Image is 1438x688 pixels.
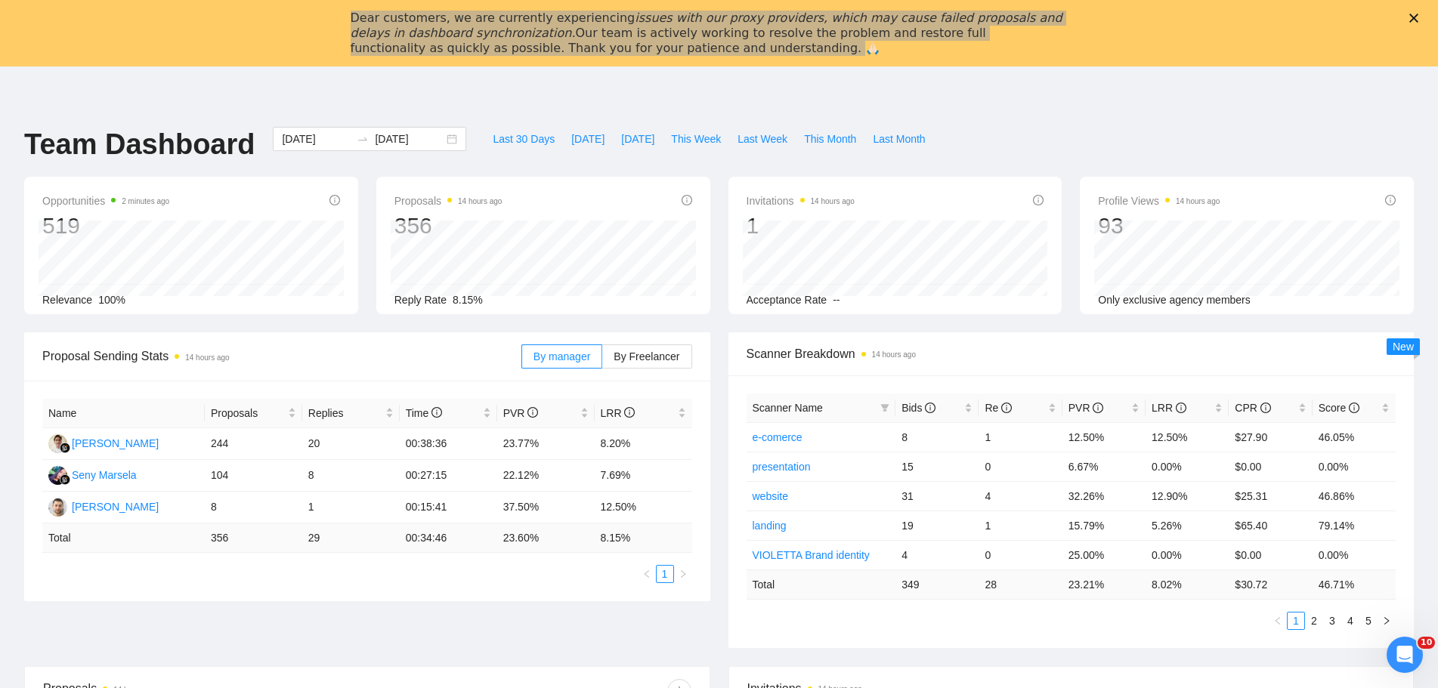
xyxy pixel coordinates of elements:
span: filter [877,396,892,419]
a: landing [753,520,787,532]
i: issues with our proxy providers, which may cause failed proposals and delays in dashboard synchro... [351,11,1062,40]
td: 0.00% [1313,452,1396,481]
span: CPR [1235,402,1270,414]
td: $27.90 [1229,422,1312,452]
button: This Month [796,127,864,151]
td: Total [42,523,205,553]
button: Last Week [729,127,796,151]
span: 10 [1418,637,1435,649]
button: Добавить вложение [72,483,84,495]
div: 1 [747,211,855,240]
td: 15.79% [1062,511,1146,540]
a: Source reference 129851554: [107,110,119,122]
span: -- [833,294,840,306]
span: 8.15% [453,294,483,306]
span: Acceptance Rate [747,294,827,306]
td: 46.05% [1313,422,1396,452]
time: 14 hours ago [872,350,916,359]
td: 1 [979,511,1062,540]
span: right [679,569,688,578]
td: 29 [302,523,400,553]
div: 93 [1098,211,1220,240]
button: Отправить сообщение… [259,477,283,501]
span: info-circle [1001,403,1012,413]
td: 8 [205,492,302,523]
button: right [1378,612,1396,630]
div: [PERSON_NAME] [72,435,159,452]
input: End date [375,131,444,147]
span: Proposals [211,405,285,421]
button: This Week [663,127,729,151]
td: $0.00 [1229,540,1312,569]
td: 0.00% [1146,540,1229,569]
td: 244 [205,428,302,460]
td: 00:38:36 [400,428,497,460]
li: 5 [1359,612,1378,630]
button: [DATE] [613,127,663,151]
td: 4 [979,481,1062,511]
span: info-circle [1349,403,1359,413]
button: left [1269,612,1287,630]
td: 8 [895,422,979,452]
div: Ви отримали відповідь на своє запитання? [12,333,248,381]
span: PVR [503,407,539,419]
td: 00:34:46 [400,523,497,553]
time: 14 hours ago [1176,197,1220,205]
td: 19 [895,511,979,540]
td: 23.21 % [1062,569,1146,599]
span: info-circle [1260,403,1271,413]
span: By Freelancer [614,350,679,363]
span: [DATE] [621,131,654,147]
div: Загалом, система є надійною для моніторингу реальних відповідей, але поодинокі неточності можливі... [24,190,278,322]
span: LRR [1152,402,1186,414]
a: 5 [1360,612,1377,629]
h1: Team Dashboard [24,127,255,162]
li: 1 [656,565,674,583]
td: 0 [979,452,1062,481]
td: 23.77% [497,428,595,460]
a: 3 [1324,612,1341,629]
a: 2 [1306,612,1322,629]
span: info-circle [624,407,635,418]
td: 8 [302,460,400,492]
div: Закрыть [265,6,292,33]
a: 1 [1288,612,1304,629]
td: 23.60 % [497,523,595,553]
li: Previous Page [638,565,656,583]
span: New [1393,341,1414,353]
button: Средство выбора эмодзи [23,483,36,495]
time: 14 hours ago [811,197,855,205]
div: Seny Marsela [72,467,137,483]
td: 6.67% [1062,452,1146,481]
li: 3 [1323,612,1341,630]
span: left [1273,616,1282,625]
td: $0.00 [1229,452,1312,481]
span: Reply Rate [394,294,447,306]
td: 12.50% [1146,422,1229,452]
div: Dear customers, we are currently experiencing Our team is actively working to resolve the problem... [351,11,1064,56]
textarea: Ваше сообщение... [13,451,289,477]
td: $ 30.72 [1229,569,1312,599]
td: $65.40 [1229,511,1312,540]
span: 100% [98,294,125,306]
td: 7.69% [595,460,692,492]
img: gigradar-bm.png [60,443,70,453]
span: By manager [533,350,590,363]
input: Start date [282,131,351,147]
a: 4 [1342,612,1359,629]
th: Name [42,399,205,428]
span: Re [985,402,1012,414]
div: 356 [394,211,503,240]
span: Last Week [738,131,787,147]
button: go back [10,6,39,35]
th: Proposals [205,399,302,428]
time: 14 hours ago [185,353,229,362]
div: melting face [175,393,290,492]
a: VIOLETTA Brand identity [753,549,870,561]
td: 46.86% [1313,481,1396,511]
td: 356 [205,523,302,553]
td: 8.02 % [1146,569,1229,599]
span: info-circle [682,195,692,205]
div: 519 [42,211,169,240]
div: melting face [187,411,278,483]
